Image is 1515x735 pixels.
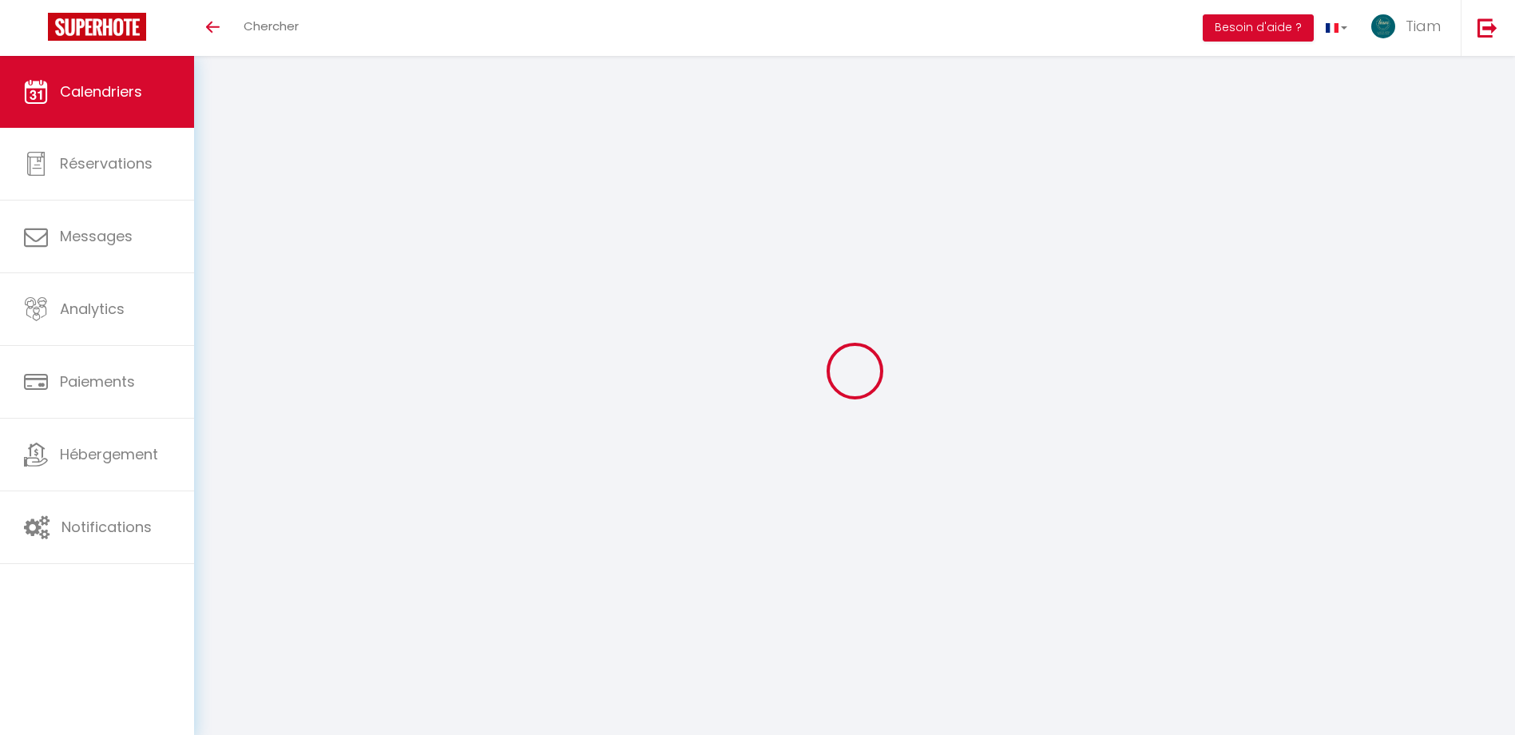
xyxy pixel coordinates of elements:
img: logout [1477,18,1497,38]
span: Chercher [244,18,299,34]
img: ... [1371,14,1395,38]
span: Réservations [60,153,153,173]
button: Besoin d'aide ? [1203,14,1314,42]
span: Analytics [60,299,125,319]
img: Super Booking [48,13,146,41]
span: Hébergement [60,444,158,464]
span: Paiements [60,371,135,391]
span: Messages [60,226,133,246]
span: Tiam [1406,16,1441,36]
span: Calendriers [60,81,142,101]
span: Notifications [61,517,152,537]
